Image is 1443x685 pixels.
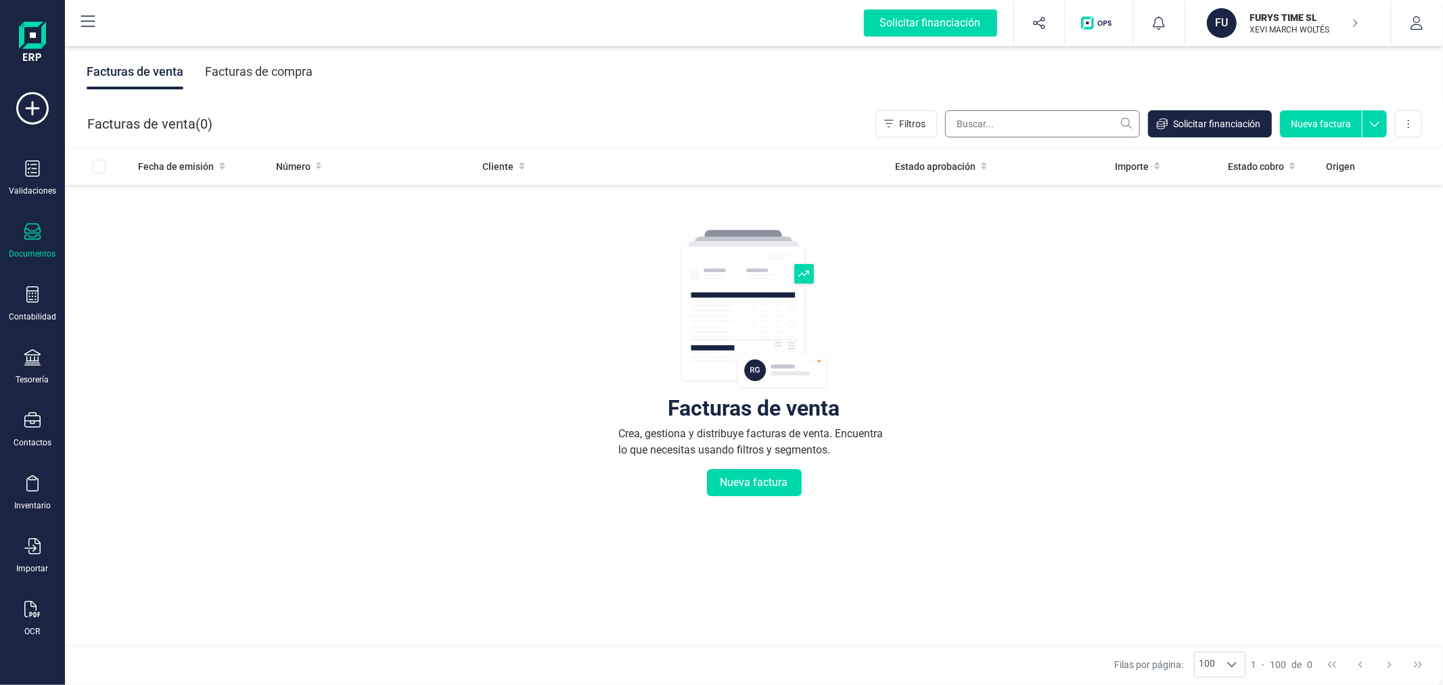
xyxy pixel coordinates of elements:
button: Nueva factura [707,469,802,496]
div: Facturas de venta ( ) [87,110,212,137]
button: First Page [1319,652,1345,678]
span: Origen [1327,160,1356,173]
p: XEVI MARCH WOLTÉS [1250,24,1358,35]
span: 0 [200,114,208,133]
div: Facturas de venta [668,401,840,415]
span: 100 [1270,658,1286,671]
div: Crea, gestiona y distribuye facturas de venta. Encuentra lo que necesitas usando filtros y segmen... [619,426,890,458]
span: Estado aprobación [895,160,976,173]
img: Logo Finanedi [19,22,46,65]
span: 0 [1307,658,1312,671]
div: Tesorería [16,374,49,385]
button: FUFURYS TIME SLXEVI MARCH WOLTÉS [1201,1,1375,45]
button: Previous Page [1348,652,1373,678]
input: Buscar... [945,110,1140,137]
span: Fecha de emisión [138,160,214,173]
span: Solicitar financiación [1173,117,1260,131]
div: Filas por página: [1114,652,1245,678]
span: Filtros [899,117,925,131]
div: Contabilidad [9,311,56,322]
div: Solicitar financiación [864,9,997,37]
img: Logo de OPS [1081,16,1117,30]
p: FURYS TIME SL [1250,11,1358,24]
img: img-empty-table.svg [680,228,829,391]
div: OCR [25,626,41,637]
button: Solicitar financiación [848,1,1013,45]
span: Número [276,160,311,173]
span: Estado cobro [1228,160,1284,173]
div: Importar [17,563,49,574]
span: Cliente [482,160,513,173]
span: Importe [1115,160,1149,173]
div: FU [1207,8,1237,38]
button: Last Page [1405,652,1431,678]
div: Contactos [14,437,51,448]
div: - [1251,658,1312,671]
button: Solicitar financiación [1148,110,1272,137]
button: Filtros [875,110,937,137]
span: de [1291,658,1302,671]
div: Validaciones [9,185,56,196]
div: Facturas de venta [87,54,183,89]
span: 100 [1195,653,1219,677]
button: Nueva factura [1280,110,1362,137]
button: Next Page [1377,652,1402,678]
div: Facturas de compra [205,54,313,89]
button: Logo de OPS [1073,1,1125,45]
div: Documentos [9,248,56,259]
span: 1 [1251,658,1256,671]
div: Inventario [14,500,51,511]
